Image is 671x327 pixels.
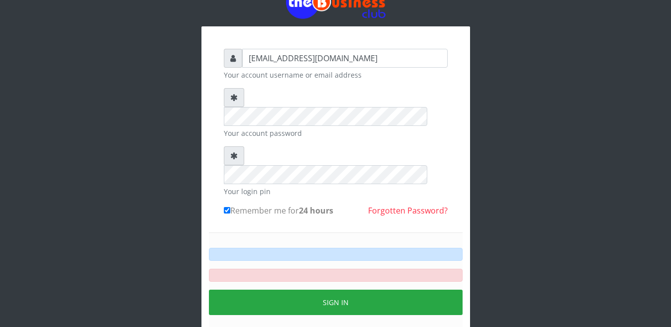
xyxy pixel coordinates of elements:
[224,70,448,80] small: Your account username or email address
[299,205,333,216] b: 24 hours
[224,207,230,214] input: Remember me for24 hours
[209,290,463,315] button: Sign in
[224,128,448,138] small: Your account password
[224,205,333,217] label: Remember me for
[224,186,448,197] small: Your login pin
[242,49,448,68] input: Username or email address
[368,205,448,216] a: Forgotten Password?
